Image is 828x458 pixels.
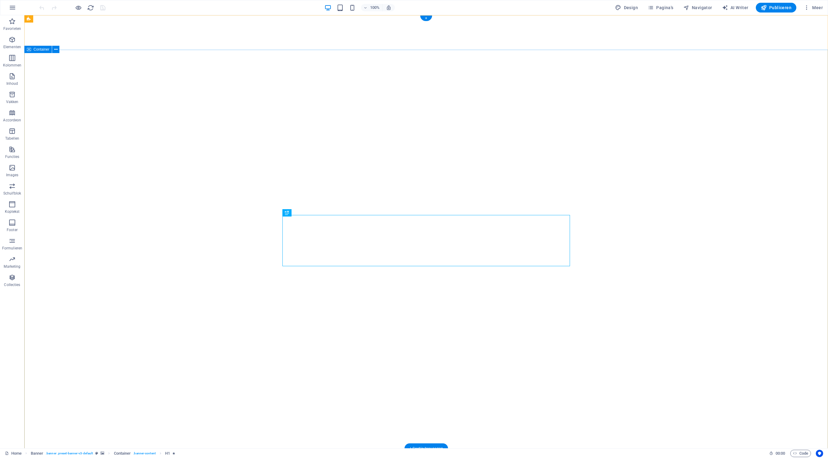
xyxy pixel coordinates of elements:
[6,173,19,177] p: Images
[2,246,22,251] p: Formulieren
[790,450,811,457] button: Code
[5,450,22,457] a: Klik om selectie op te heffen, dubbelklik om Pagina's te open
[31,450,175,457] nav: breadcrumb
[769,450,785,457] h6: Sessietijd
[613,3,640,13] div: Design (Ctrl+Alt+Y)
[681,3,715,13] button: Navigator
[386,5,391,10] i: Stel bij het wijzigen van de grootte van de weergegeven website automatisch het juist zoomniveau ...
[3,63,22,68] p: Kolommen
[31,450,44,457] span: Klik om te selecteren, dubbelklik om te bewerken
[3,191,21,196] p: Schuifblok
[101,452,104,455] i: Dit element bevat een achtergrond
[776,450,785,457] span: 00 00
[761,5,791,11] span: Publiceren
[4,264,20,269] p: Marketing
[4,282,20,287] p: Collecties
[405,443,448,454] div: + Sectie toevoegen
[114,450,131,457] span: Klik om te selecteren, dubbelklik om te bewerken
[816,450,823,457] button: Usercentrics
[87,4,94,11] button: reload
[46,450,93,457] span: . banner .preset-banner-v3-default
[613,3,640,13] button: Design
[165,450,170,457] span: Klik om te selecteren, dubbelklik om te bewerken
[5,154,19,159] p: Functies
[756,3,796,13] button: Publiceren
[87,4,94,11] i: Pagina opnieuw laden
[801,3,825,13] button: Meer
[34,48,49,51] span: Container
[7,227,18,232] p: Footer
[172,452,175,455] i: Element bevat een animatie
[133,450,155,457] span: . banner-content
[5,209,20,214] p: Koptekst
[645,3,676,13] button: Pagina's
[804,5,823,11] span: Meer
[648,5,674,11] span: Pagina's
[75,4,82,11] button: Klik hier om de voorbeeldmodus te verlaten en verder te gaan met bewerken
[420,16,432,21] div: +
[722,5,748,11] span: AI Writer
[5,136,19,141] p: Tabellen
[615,5,638,11] span: Design
[3,26,21,31] p: Favorieten
[793,450,808,457] span: Code
[683,5,712,11] span: Navigator
[6,99,19,104] p: Vakken
[6,81,18,86] p: Inhoud
[370,4,380,11] h6: 100%
[3,45,21,49] p: Elementen
[95,452,98,455] i: Dit element is een aanpasbare voorinstelling
[780,451,781,456] span: :
[720,3,751,13] button: AI Writer
[361,4,383,11] button: 100%
[3,118,21,123] p: Accordeon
